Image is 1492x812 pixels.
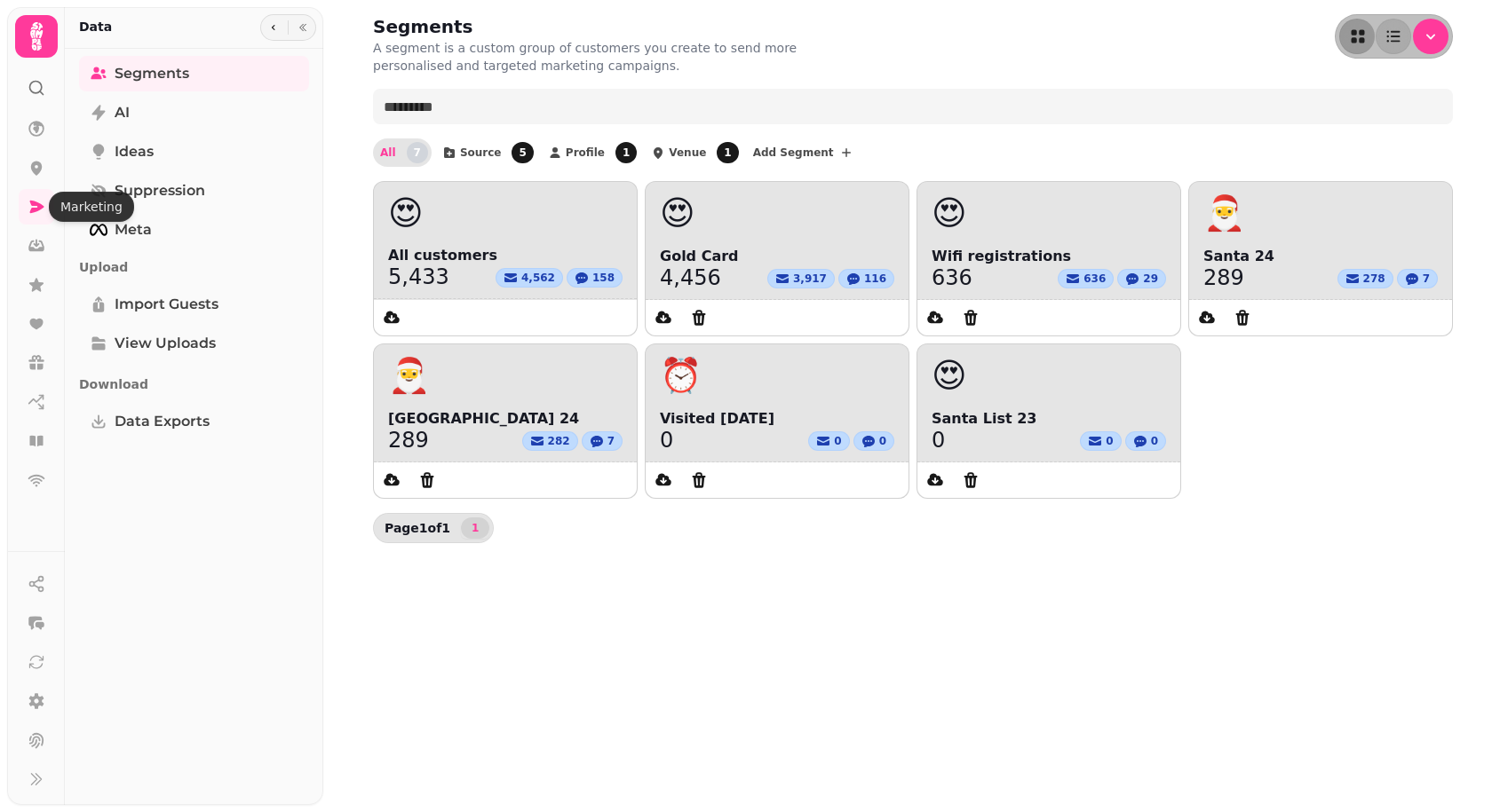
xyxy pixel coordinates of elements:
span: 7 [407,142,428,163]
span: 5,433 [388,266,449,288]
button: 0 [853,431,894,451]
p: Download [79,368,309,400]
span: Santa List 23 [932,408,1166,430]
span: 282 [548,434,570,448]
button: 0 [808,431,849,451]
a: 636 [932,267,972,288]
button: data export [374,300,409,335]
button: 3,917 [767,269,835,288]
nav: Tabs [65,49,323,805]
h2: Data [79,18,112,35]
a: Data Exports [79,404,309,439]
button: Delete segment [953,462,988,498]
span: 636 [1083,272,1106,286]
span: 1 [615,142,637,163]
a: Import Guests [79,287,309,322]
button: 0 [1125,431,1166,451]
span: 0 [1106,434,1113,448]
a: Segments [79,56,309,91]
span: Segments [115,63,189,84]
span: All [380,147,396,158]
button: Profile1 [541,138,640,167]
span: Gold Card [660,246,894,267]
span: Ideas [115,141,154,162]
span: 😍 [932,196,967,232]
span: 😍 [932,359,967,394]
span: Venue [669,147,706,158]
span: AI [115,102,130,123]
button: data export [1189,300,1225,335]
span: 158 [592,271,615,285]
a: Suppression [79,173,309,209]
button: 0 [1080,431,1121,451]
button: 7 [1397,269,1438,288]
a: View Uploads [79,326,309,361]
span: 3,917 [793,272,827,286]
span: Import Guests [115,294,218,315]
nav: Pagination [461,517,489,539]
span: 0 [879,434,886,448]
span: [GEOGRAPHIC_DATA] 24 [388,408,623,430]
button: All7 [373,138,432,167]
button: 282 [522,431,578,451]
a: Ideas [79,134,309,169]
button: 29 [1117,269,1166,288]
button: 4,562 [496,268,563,288]
span: Wifi registrations [932,246,1166,267]
a: AI [79,95,309,130]
span: 0 [1151,434,1158,448]
span: 0 [834,434,841,448]
button: 158 [567,268,623,288]
h2: Segments [373,14,714,39]
a: 0 [932,430,945,451]
button: 278 [1337,269,1393,288]
button: 636 [1058,269,1114,288]
a: Meta [79,212,309,248]
span: Data Exports [115,411,210,432]
div: Marketing [49,192,134,222]
button: Delete segment [409,462,445,498]
a: 0 [660,430,673,451]
button: Delete segment [953,300,988,335]
span: 😍 [660,196,695,232]
span: Santa 24 [1203,246,1438,267]
span: 4,562 [521,271,555,285]
span: 🎅 [1203,196,1245,232]
span: Add Segment [753,147,834,158]
a: 4,456 [660,267,721,288]
span: Source [460,147,502,158]
p: A segment is a custom group of customers you create to send more personalised and targeted market... [373,39,828,75]
button: 116 [838,269,894,288]
button: Delete segment [1225,300,1260,335]
span: 278 [1363,272,1385,286]
a: 289 [388,430,429,451]
button: data export [646,300,681,335]
button: Add Segment [746,138,861,167]
span: Suppression [115,180,205,201]
button: as-grid [1339,19,1375,54]
span: Meta [115,219,152,240]
span: ⏰ [660,359,702,394]
span: 116 [864,272,886,286]
button: 7 [582,431,623,451]
button: Menu [1413,19,1448,54]
span: Visited [DATE] [660,408,894,430]
button: 1 [461,517,489,539]
span: 29 [1143,272,1158,286]
p: Upload [79,251,309,283]
p: Page 1 of 1 [377,519,457,537]
button: Delete segment [681,462,717,498]
span: View Uploads [115,333,216,354]
span: All customers [388,245,623,266]
a: 289 [1203,267,1244,288]
button: as-table [1376,19,1411,54]
span: 1 [717,142,738,163]
button: Venue1 [644,138,742,167]
span: Profile [566,147,605,158]
button: Source5 [435,138,537,167]
span: 😍 [388,196,424,230]
span: 7 [1423,272,1430,286]
button: data export [374,462,409,498]
button: Delete segment [681,300,717,335]
button: data export [917,300,953,335]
